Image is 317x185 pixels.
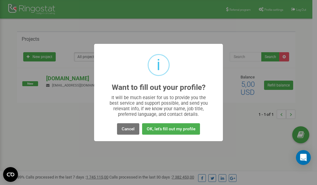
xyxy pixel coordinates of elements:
div: It will be much easier for us to provide you the best service and support possible, and send you ... [106,95,211,117]
div: Open Intercom Messenger [296,150,311,165]
h2: Want to fill out your profile? [112,83,206,92]
div: i [157,55,160,75]
button: Cancel [117,123,139,135]
button: OK, let's fill out my profile [142,123,200,135]
button: Open CMP widget [3,167,18,182]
